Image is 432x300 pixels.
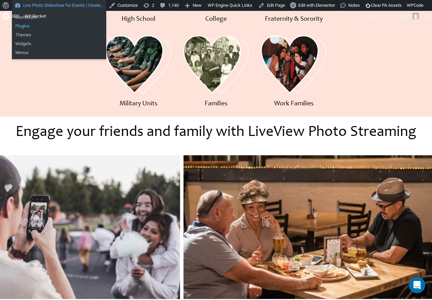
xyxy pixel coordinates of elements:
[362,11,421,22] a: Howdy,
[12,48,106,57] a: Menus
[11,14,19,19] span: SEO
[378,14,411,19] span: [PERSON_NAME]
[12,11,106,33] ul: Live Photo Slideshow for Events | Create…
[12,22,106,31] a: Plugins
[106,35,172,95] img: Photo Sharing Free
[264,100,324,108] p: Work Families
[183,35,249,95] img: Schoolmate Memories
[264,16,324,23] p: Fraternity & Sorority
[12,29,106,59] ul: Live Photo Slideshow for Events | Create…
[22,11,49,22] a: WP Rocket
[12,39,106,48] a: Widgets
[298,3,335,8] span: Edit with Elementor
[186,16,246,23] p: College
[261,35,327,95] img: Live Event Photo Sharing
[109,100,169,108] p: Military Units
[12,13,106,22] a: Dashboard
[409,277,425,293] div: Open Intercom Messenger
[12,31,106,39] a: Themes
[109,16,169,23] p: High School
[186,100,246,108] p: Families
